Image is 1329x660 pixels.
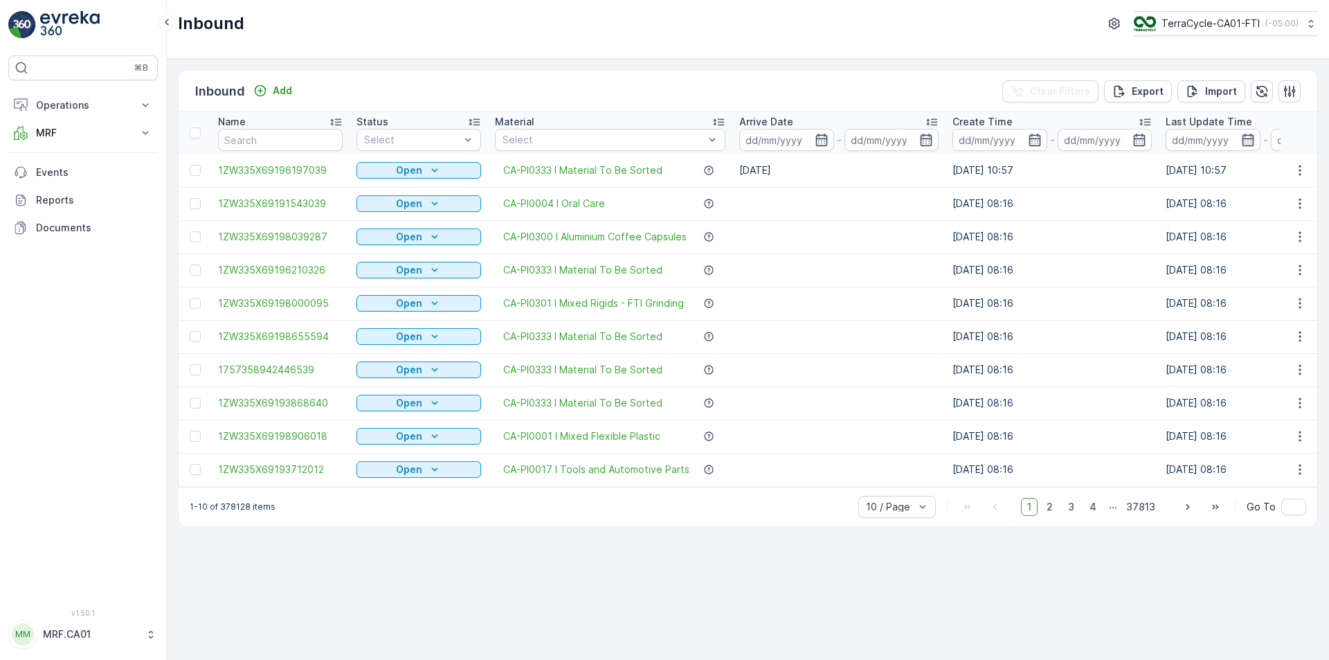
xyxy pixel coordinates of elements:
[1205,84,1237,98] p: Import
[503,429,660,443] span: CA-PI0001 I Mixed Flexible Plastic
[946,386,1159,420] td: [DATE] 08:16
[356,162,481,179] button: Open
[356,461,481,478] button: Open
[356,328,481,345] button: Open
[396,363,422,377] p: Open
[1166,115,1252,129] p: Last Update Time
[952,129,1047,151] input: dd/mm/yyyy
[1134,16,1156,31] img: TC_BVHiTW6.png
[1161,17,1260,30] p: TerraCycle-CA01-FTI
[36,193,152,207] p: Reports
[837,132,842,148] p: -
[8,159,158,186] a: Events
[248,82,298,99] button: Add
[946,220,1159,253] td: [DATE] 08:16
[190,298,201,309] div: Toggle Row Selected
[178,12,244,35] p: Inbound
[36,126,130,140] p: MRF
[12,623,34,645] div: MM
[503,230,687,244] a: CA-PI0300 I Aluminium Coffee Capsules
[732,154,946,187] td: [DATE]
[946,187,1159,220] td: [DATE] 08:16
[8,91,158,119] button: Operations
[190,331,201,342] div: Toggle Row Selected
[1040,498,1059,516] span: 2
[503,163,662,177] a: CA-PI0333 I Material To Be Sorted
[218,363,343,377] a: 1757358942446539
[8,620,158,649] button: MMMRF.CA01
[946,287,1159,320] td: [DATE] 08:16
[952,115,1013,129] p: Create Time
[8,119,158,147] button: MRF
[1263,132,1268,148] p: -
[190,464,201,475] div: Toggle Row Selected
[396,296,422,310] p: Open
[134,62,148,73] p: ⌘B
[503,263,662,277] span: CA-PI0333 I Material To Be Sorted
[218,396,343,410] a: 1ZW335X69193868640
[36,221,152,235] p: Documents
[218,197,343,211] a: 1ZW335X69191543039
[396,429,422,443] p: Open
[946,453,1159,486] td: [DATE] 08:16
[218,330,343,344] a: 1ZW335X69198655594
[1058,129,1152,151] input: dd/mm/yyyy
[396,463,422,476] p: Open
[503,197,605,211] a: CA-PI0004 I Oral Care
[495,115,534,129] p: Material
[190,501,275,512] p: 1-10 of 378128 items
[396,396,422,410] p: Open
[190,398,201,409] div: Toggle Row Selected
[36,166,152,179] p: Events
[190,165,201,176] div: Toggle Row Selected
[739,129,834,151] input: dd/mm/yyyy
[503,363,662,377] a: CA-PI0333 I Material To Be Sorted
[40,11,100,39] img: logo_light-DOdMpM7g.png
[844,129,939,151] input: dd/mm/yyyy
[503,330,662,344] a: CA-PI0333 I Material To Be Sorted
[1104,80,1172,102] button: Export
[1021,498,1038,516] span: 1
[190,198,201,209] div: Toggle Row Selected
[503,396,662,410] a: CA-PI0333 I Material To Be Sorted
[503,463,689,476] a: CA-PI0017 I Tools and Automotive Parts
[190,431,201,442] div: Toggle Row Selected
[946,420,1159,453] td: [DATE] 08:16
[1050,132,1055,148] p: -
[356,195,481,212] button: Open
[739,115,793,129] p: Arrive Date
[190,265,201,276] div: Toggle Row Selected
[218,463,343,476] a: 1ZW335X69193712012
[396,197,422,211] p: Open
[218,263,343,277] a: 1ZW335X69196210326
[364,133,460,147] p: Select
[8,214,158,242] a: Documents
[396,163,422,177] p: Open
[503,296,684,310] a: CA-PI0301 I Mixed Rigids - FTI Grinding
[8,186,158,214] a: Reports
[218,296,343,310] a: 1ZW335X69198000095
[1132,84,1164,98] p: Export
[218,115,246,129] p: Name
[1002,80,1099,102] button: Clear Filters
[36,98,130,112] p: Operations
[273,84,292,98] p: Add
[8,609,158,617] span: v 1.50.1
[43,627,138,641] p: MRF.CA01
[356,395,481,411] button: Open
[218,230,343,244] span: 1ZW335X69198039287
[1134,11,1318,36] button: TerraCycle-CA01-FTI(-05:00)
[946,154,1159,187] td: [DATE] 10:57
[503,133,704,147] p: Select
